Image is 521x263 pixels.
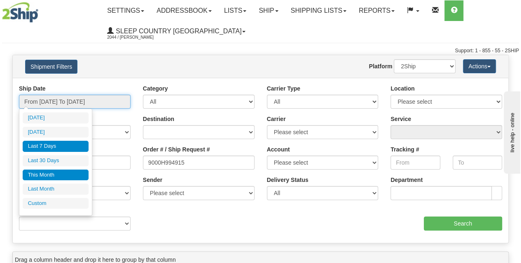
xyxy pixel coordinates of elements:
[390,115,411,123] label: Service
[502,89,520,173] iframe: chat widget
[390,156,440,170] input: From
[19,84,46,93] label: Ship Date
[2,2,38,23] img: logo2044.jpg
[23,141,89,152] li: Last 7 Days
[424,216,502,230] input: Search
[23,112,89,123] li: [DATE]
[252,0,284,21] a: Ship
[25,60,77,74] button: Shipment Filters
[390,176,423,184] label: Department
[453,156,502,170] input: To
[390,84,414,93] label: Location
[463,59,496,73] button: Actions
[285,0,353,21] a: Shipping lists
[150,0,218,21] a: Addressbook
[267,145,290,154] label: Account
[390,145,419,154] label: Tracking #
[369,62,393,70] label: Platform
[114,28,241,35] span: Sleep Country [GEOGRAPHIC_DATA]
[143,176,162,184] label: Sender
[101,21,252,42] a: Sleep Country [GEOGRAPHIC_DATA] 2044 / [PERSON_NAME]
[23,127,89,138] li: [DATE]
[23,198,89,209] li: Custom
[353,0,401,21] a: Reports
[2,47,519,54] div: Support: 1 - 855 - 55 - 2SHIP
[267,176,308,184] label: Delivery Status
[23,170,89,181] li: This Month
[267,115,286,123] label: Carrier
[6,7,76,13] div: live help - online
[143,84,168,93] label: Category
[23,184,89,195] li: Last Month
[267,84,300,93] label: Carrier Type
[107,33,169,42] span: 2044 / [PERSON_NAME]
[23,155,89,166] li: Last 30 Days
[143,145,210,154] label: Order # / Ship Request #
[218,0,252,21] a: Lists
[143,115,174,123] label: Destination
[101,0,150,21] a: Settings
